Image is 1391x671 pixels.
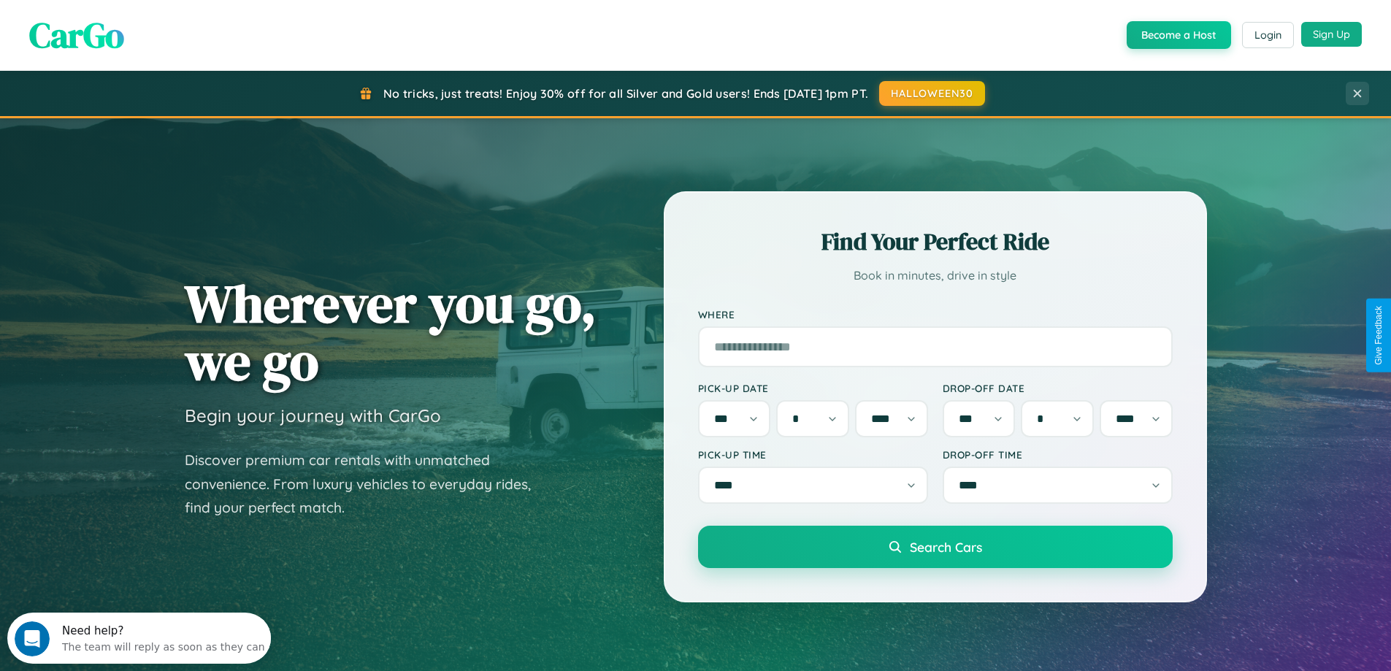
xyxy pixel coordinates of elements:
[185,275,597,390] h1: Wherever you go, we go
[698,308,1173,321] label: Where
[1373,306,1384,365] div: Give Feedback
[15,621,50,656] iframe: Intercom live chat
[943,448,1173,461] label: Drop-off Time
[943,382,1173,394] label: Drop-off Date
[185,404,441,426] h3: Begin your journey with CarGo
[7,613,271,664] iframe: Intercom live chat discovery launcher
[1127,21,1231,49] button: Become a Host
[879,81,985,106] button: HALLOWEEN30
[55,24,258,39] div: The team will reply as soon as they can
[185,448,550,520] p: Discover premium car rentals with unmatched convenience. From luxury vehicles to everyday rides, ...
[29,11,124,59] span: CarGo
[1242,22,1294,48] button: Login
[698,526,1173,568] button: Search Cars
[698,382,928,394] label: Pick-up Date
[6,6,272,46] div: Open Intercom Messenger
[55,12,258,24] div: Need help?
[698,448,928,461] label: Pick-up Time
[698,226,1173,258] h2: Find Your Perfect Ride
[1301,22,1362,47] button: Sign Up
[383,86,868,101] span: No tricks, just treats! Enjoy 30% off for all Silver and Gold users! Ends [DATE] 1pm PT.
[910,539,982,555] span: Search Cars
[698,265,1173,286] p: Book in minutes, drive in style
